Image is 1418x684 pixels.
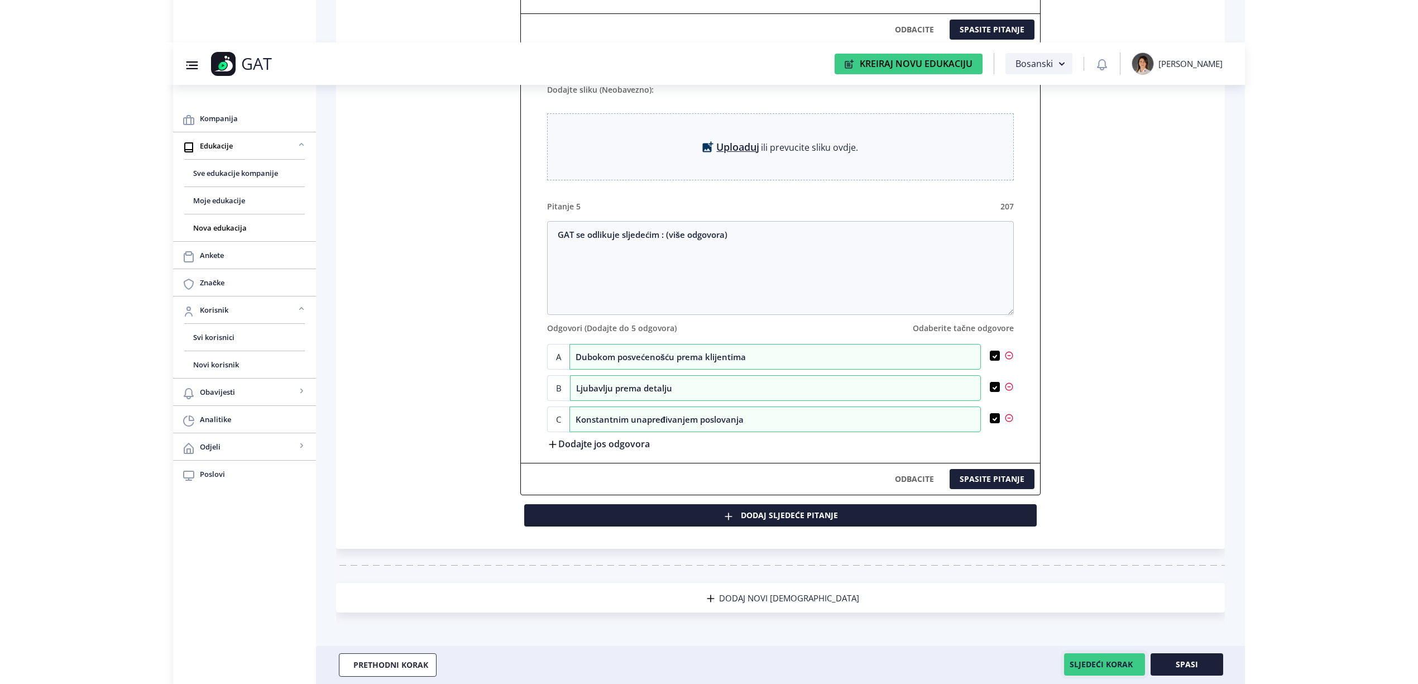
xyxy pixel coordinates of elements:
div: [PERSON_NAME] [1158,58,1223,69]
span: A [547,344,569,370]
span: Poslovi [200,467,307,481]
label: 207 [1000,201,1014,212]
span: Novi korisnik [193,358,296,371]
a: Značke [173,269,316,296]
label: Odgovori (Dodajte do 5 odgovora) [547,323,677,334]
span: B [547,375,570,401]
span: Sve edukacije kompanije [193,166,296,180]
img: create-new-education-icon.svg [845,59,854,69]
span: Moje edukacije [193,194,296,207]
a: Analitike [173,406,316,433]
a: Uploaduj [716,141,759,152]
a: Korisnik [173,296,316,323]
span: Korisnik [200,303,296,317]
input: Dodajte odgovor [570,375,981,401]
span: Spasi [1176,660,1198,669]
span: Nova edukacija [193,221,296,235]
button: Bosanski [1005,53,1072,74]
a: Novi korisnik [184,351,305,378]
span: Odjeli [200,440,296,453]
label: Dodajte jos odgovora [547,438,650,449]
a: Nova edukacija [184,214,305,241]
span: Značke [200,276,307,289]
p: GAT [241,58,272,69]
span: DODAJ NOVI [DEMOGRAPHIC_DATA] [719,592,859,604]
button: SPASITE PITANJE [950,20,1034,40]
a: Moje edukacije [184,187,305,214]
a: Obavijesti [173,379,316,405]
span: ili prevucite sliku ovdje. [761,141,858,154]
a: Kompanija [173,105,316,132]
span: Edukacije [200,139,296,152]
label: Pitanje 5 [547,201,581,212]
button: SPASITE PITANJE [950,469,1034,489]
input: Dodajte odgovor [569,406,981,432]
button: Kreiraj Novu Edukaciju [835,54,983,74]
a: Ankete [173,242,316,269]
input: Dodajte odgovor [569,344,981,370]
button: Spasi [1151,653,1223,676]
label: Odaberite tačne odgovore [913,323,1014,334]
button: Dodaj sljedeće pitanje [524,504,1037,527]
a: Poslovi [173,461,316,487]
span: Svi korisnici [193,331,296,344]
span: Obavijesti [200,385,296,399]
a: GAT [211,52,343,76]
span: Ankete [200,248,307,262]
a: Odjeli [173,433,316,460]
span: C [547,406,569,432]
label: Dodajte sliku (Neobavezno): [547,84,654,95]
img: upload-img-icon.svg [702,141,713,152]
a: Sve edukacije kompanije [184,160,305,186]
button: ODBACITE [885,469,944,489]
button: ODBACITE [885,20,944,40]
button: PRETHODNI KORAK [339,653,437,677]
span: Kompanija [200,112,307,125]
a: Edukacije [173,132,316,159]
a: Svi korisnici [184,324,305,351]
button: SLJEDEĆI KORAK [1064,653,1145,676]
span: Analitike [200,413,307,426]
